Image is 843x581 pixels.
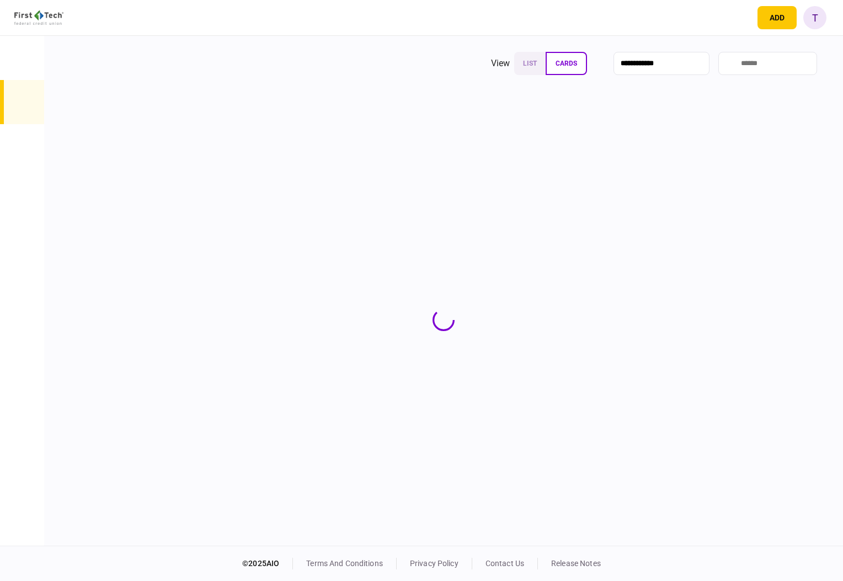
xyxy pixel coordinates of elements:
img: client company logo [14,10,63,25]
div: © 2025 AIO [242,558,293,569]
button: open notifications list [728,6,751,29]
span: list [523,60,537,67]
a: contact us [485,559,524,568]
button: open adding identity options [757,6,797,29]
div: view [491,57,510,70]
a: release notes [551,559,601,568]
span: cards [556,60,577,67]
button: cards [546,52,587,75]
button: T [803,6,826,29]
a: terms and conditions [306,559,383,568]
button: list [514,52,546,75]
a: privacy policy [410,559,458,568]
